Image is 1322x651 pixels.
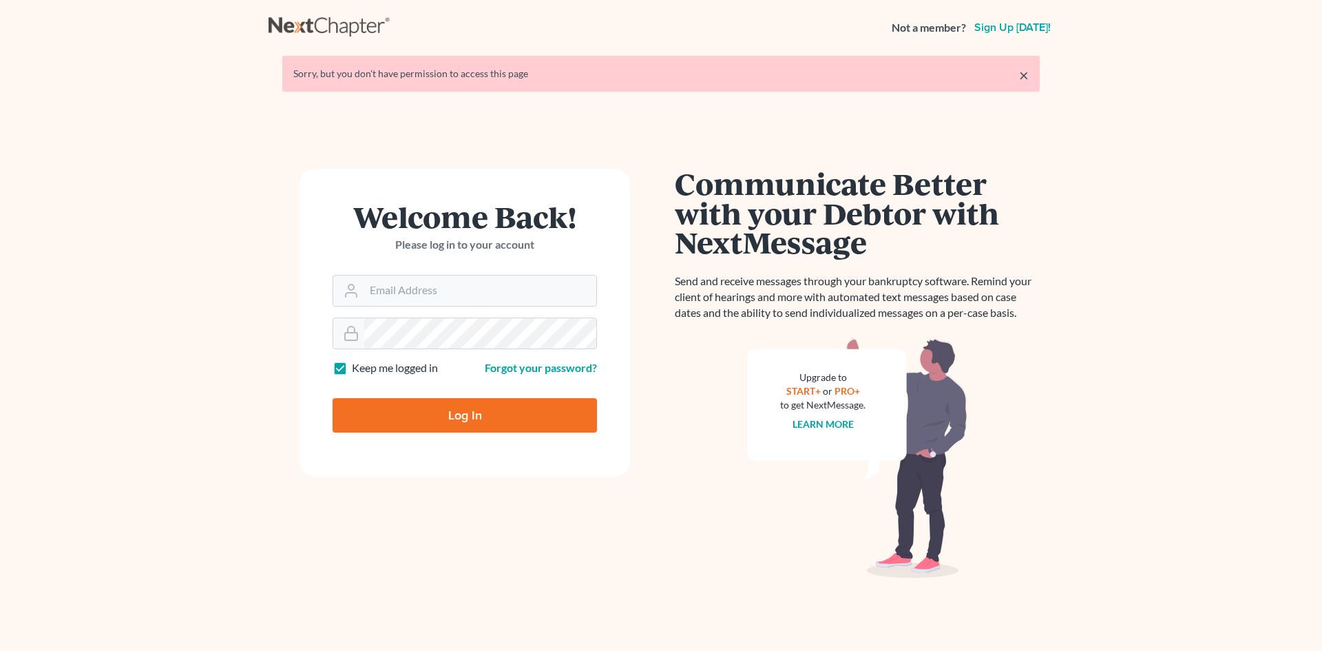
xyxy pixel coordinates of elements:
div: to get NextMessage. [780,398,865,412]
strong: Not a member? [892,20,966,36]
a: PRO+ [835,385,860,397]
input: Email Address [364,276,596,306]
div: Upgrade to [780,371,865,384]
p: Please log in to your account [333,237,597,253]
img: nextmessage_bg-59042aed3d76b12b5cd301f8e5b87938c9018125f34e5fa2b7a6b67550977c72.svg [747,338,967,579]
a: Learn more [793,418,854,430]
a: START+ [786,385,821,397]
span: or [823,385,832,397]
div: Sorry, but you don't have permission to access this page [293,67,1029,81]
h1: Communicate Better with your Debtor with NextMessage [675,169,1040,257]
h1: Welcome Back! [333,202,597,231]
a: Forgot your password? [485,361,597,374]
label: Keep me logged in [352,360,438,376]
a: × [1019,67,1029,83]
p: Send and receive messages through your bankruptcy software. Remind your client of hearings and mo... [675,273,1040,321]
input: Log In [333,398,597,433]
a: Sign up [DATE]! [972,22,1053,33]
